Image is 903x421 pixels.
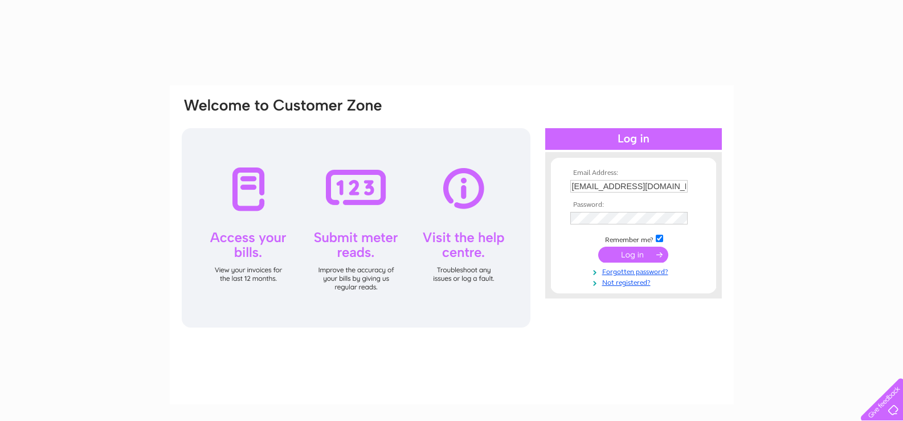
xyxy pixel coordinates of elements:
a: Not registered? [570,276,700,287]
th: Password: [567,201,700,209]
input: Submit [598,247,668,263]
td: Remember me? [567,233,700,244]
a: Forgotten password? [570,265,700,276]
th: Email Address: [567,169,700,177]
